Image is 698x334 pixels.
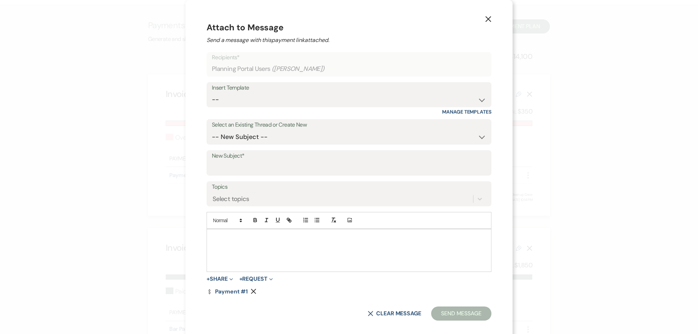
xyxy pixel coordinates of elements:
[213,194,249,204] div: Select topics
[207,289,248,294] a: Payment #1
[207,21,491,34] h4: Attach to Message
[272,64,325,74] span: ( [PERSON_NAME] )
[212,182,486,192] label: Topics
[212,83,486,93] div: Insert Template
[212,62,486,76] div: Planning Portal Users
[212,120,486,130] label: Select an Existing Thread or Create New
[431,306,491,321] button: Send Message
[207,276,210,282] span: +
[212,53,486,62] p: Recipients*
[212,151,486,161] label: New Subject*
[442,109,491,115] a: Manage Templates
[239,276,273,282] button: Request
[207,36,491,44] h2: Send a message with this payment link attached.
[239,276,243,282] span: +
[207,276,233,282] button: Share
[368,311,421,316] button: Clear message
